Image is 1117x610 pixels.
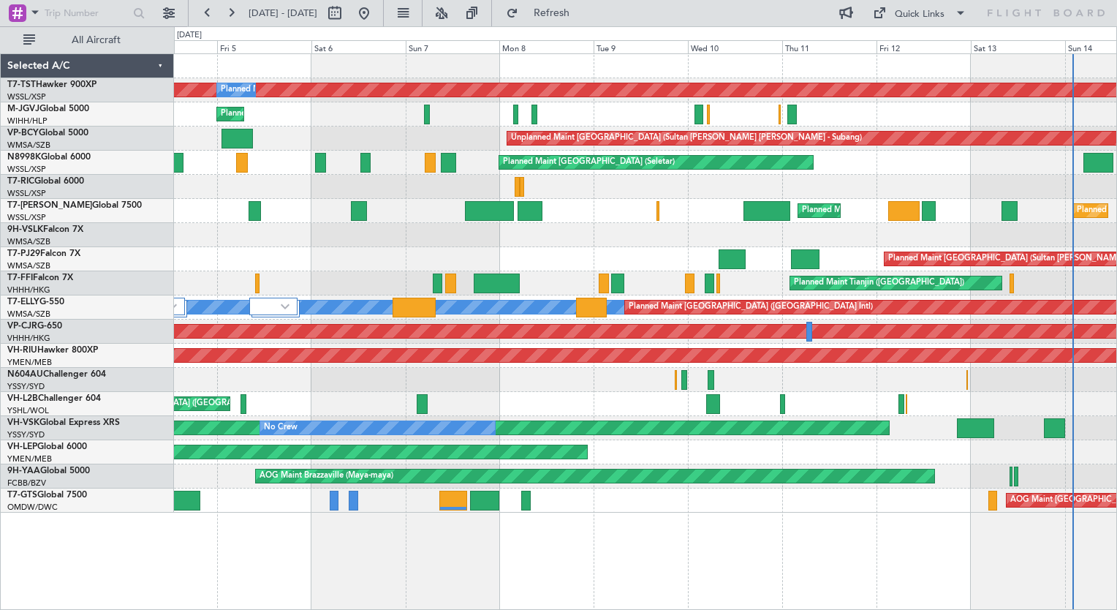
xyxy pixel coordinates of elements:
a: YMEN/MEB [7,357,52,368]
a: YSSY/SYD [7,381,45,392]
img: arrow-gray.svg [281,304,289,309]
input: Trip Number [45,2,129,24]
a: VH-RIUHawker 800XP [7,346,98,355]
a: WSSL/XSP [7,188,46,199]
a: T7-TSTHawker 900XP [7,80,96,89]
a: T7-[PERSON_NAME]Global 7500 [7,201,142,210]
div: Planned Maint Dubai (Al Maktoum Intl) [802,200,946,222]
a: WMSA/SZB [7,140,50,151]
a: VH-L2BChallenger 604 [7,394,101,403]
a: WSSL/XSP [7,212,46,223]
span: T7-FFI [7,274,33,282]
span: VP-CJR [7,322,37,331]
div: Planned Maint [GEOGRAPHIC_DATA] ([GEOGRAPHIC_DATA] Intl) [629,296,873,318]
a: T7-FFIFalcon 7X [7,274,73,282]
a: N604AUChallenger 604 [7,370,106,379]
span: T7-GTS [7,491,37,500]
div: Unplanned Maint [GEOGRAPHIC_DATA] (Sultan [PERSON_NAME] [PERSON_NAME] - Subang) [511,127,862,149]
div: Planned Maint Tianjin ([GEOGRAPHIC_DATA]) [794,272,964,294]
a: 9H-VSLKFalcon 7X [7,225,83,234]
a: M-JGVJGlobal 5000 [7,105,89,113]
div: Tue 9 [594,40,688,53]
span: T7-RIC [7,177,34,186]
div: Fri 5 [217,40,311,53]
a: VH-VSKGlobal Express XRS [7,418,120,427]
div: Sun 7 [406,40,500,53]
a: YSHL/WOL [7,405,49,416]
a: WMSA/SZB [7,260,50,271]
div: Mon 8 [499,40,594,53]
div: Planned Maint [GEOGRAPHIC_DATA] (Seletar) [503,151,675,173]
div: Planned Maint [GEOGRAPHIC_DATA] (Seletar) [221,103,393,125]
div: Thu 11 [782,40,876,53]
a: VH-LEPGlobal 6000 [7,443,87,451]
span: 9H-VSLK [7,225,43,234]
div: Sat 13 [971,40,1065,53]
span: T7-PJ29 [7,249,40,258]
span: VH-L2B [7,394,38,403]
span: 9H-YAA [7,467,40,475]
a: 9H-YAAGlobal 5000 [7,467,90,475]
a: YMEN/MEB [7,453,52,464]
a: YSSY/SYD [7,429,45,440]
a: VP-CJRG-650 [7,322,62,331]
span: VH-LEP [7,443,37,451]
a: T7-RICGlobal 6000 [7,177,84,186]
span: VP-BCY [7,129,39,138]
a: T7-PJ29Falcon 7X [7,249,80,258]
span: [DATE] - [DATE] [249,7,317,20]
a: OMDW/DWC [7,502,58,513]
span: N604AU [7,370,43,379]
div: [DATE] [177,29,202,42]
a: WSSL/XSP [7,164,46,175]
a: T7-ELLYG-550 [7,298,64,306]
a: VHHH/HKG [7,333,50,344]
span: All Aircraft [38,35,154,45]
span: N8998K [7,153,41,162]
span: VH-VSK [7,418,39,427]
span: VH-RIU [7,346,37,355]
a: N8998KGlobal 6000 [7,153,91,162]
span: M-JGVJ [7,105,39,113]
a: VHHH/HKG [7,285,50,295]
div: Wed 10 [688,40,782,53]
button: Refresh [499,1,587,25]
a: T7-GTSGlobal 7500 [7,491,87,500]
div: Sat 6 [311,40,406,53]
div: Fri 12 [876,40,971,53]
span: Refresh [521,8,583,18]
button: All Aircraft [16,29,159,52]
div: Quick Links [895,7,944,22]
div: AOG Maint Brazzaville (Maya-maya) [260,465,393,487]
div: Planned Maint [221,79,274,101]
a: WSSL/XSP [7,91,46,102]
a: WMSA/SZB [7,236,50,247]
a: WIHH/HLP [7,116,48,127]
a: FCBB/BZV [7,478,46,489]
a: WMSA/SZB [7,309,50,320]
span: T7-TST [7,80,36,89]
span: T7-ELLY [7,298,39,306]
a: VP-BCYGlobal 5000 [7,129,88,138]
div: No Crew [264,417,298,439]
span: T7-[PERSON_NAME] [7,201,92,210]
button: Quick Links [866,1,974,25]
